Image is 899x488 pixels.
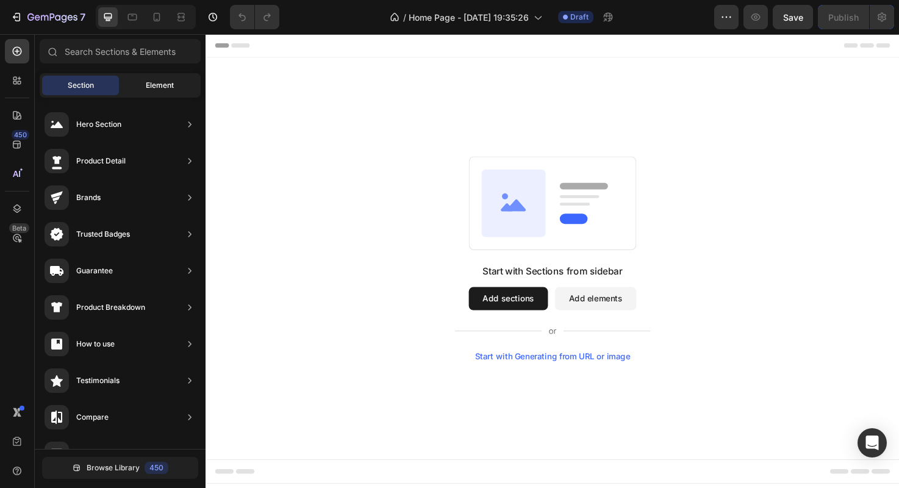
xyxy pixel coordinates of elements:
[146,80,174,91] span: Element
[76,228,130,240] div: Trusted Badges
[76,375,120,387] div: Testimonials
[783,12,803,23] span: Save
[76,155,126,167] div: Product Detail
[368,267,454,292] button: Add elements
[42,457,198,479] button: Browse Library450
[858,428,887,457] div: Open Intercom Messenger
[76,118,121,131] div: Hero Section
[76,301,145,314] div: Product Breakdown
[80,10,85,24] p: 7
[773,5,813,29] button: Save
[278,267,361,292] button: Add sections
[87,462,140,473] span: Browse Library
[76,448,100,460] div: Bundle
[828,11,859,24] div: Publish
[76,265,113,277] div: Guarantee
[409,11,529,24] span: Home Page - [DATE] 19:35:26
[76,192,101,204] div: Brands
[403,11,406,24] span: /
[230,5,279,29] div: Undo/Redo
[570,12,589,23] span: Draft
[292,243,440,257] div: Start with Sections from sidebar
[76,411,109,423] div: Compare
[284,335,448,345] div: Start with Generating from URL or image
[206,34,899,488] iframe: Design area
[12,130,29,140] div: 450
[68,80,94,91] span: Section
[145,462,168,474] div: 450
[5,5,91,29] button: 7
[9,223,29,233] div: Beta
[76,338,115,350] div: How to use
[40,39,201,63] input: Search Sections & Elements
[818,5,869,29] button: Publish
